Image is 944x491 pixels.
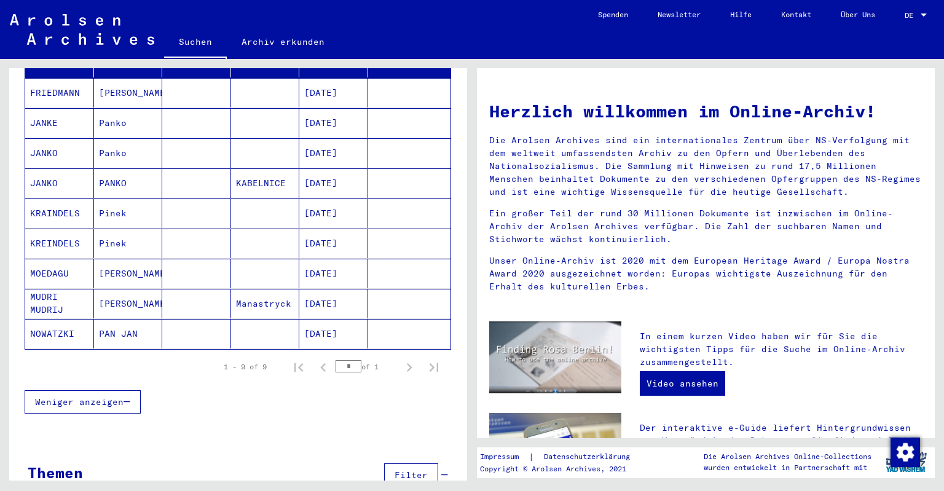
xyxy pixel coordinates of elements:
span: Weniger anzeigen [35,396,124,407]
mat-cell: [PERSON_NAME] [94,289,163,318]
mat-cell: [DATE] [299,259,368,288]
a: Impressum [480,450,529,463]
img: Zustimmung ändern [891,438,920,467]
button: Last page [422,355,446,379]
a: Suchen [164,27,227,59]
mat-cell: MUDRI MUDRIJ [25,289,94,318]
mat-cell: KREINDELS [25,229,94,258]
img: Arolsen_neg.svg [10,14,154,45]
button: Next page [397,355,422,379]
mat-cell: NOWATZKI [25,319,94,348]
mat-cell: [DATE] [299,108,368,138]
mat-cell: [DATE] [299,319,368,348]
mat-cell: Panko [94,138,163,168]
p: Der interaktive e-Guide liefert Hintergrundwissen zum Verständnis der Dokumente. Sie finden viele... [640,422,922,486]
div: Themen [28,462,83,484]
mat-cell: FRIEDMANN [25,78,94,108]
mat-cell: KABELNICE [231,168,300,198]
a: Archiv erkunden [227,27,339,57]
mat-cell: PANKO [94,168,163,198]
mat-cell: JANKO [25,138,94,168]
span: Filter [395,469,428,481]
div: of 1 [336,361,397,372]
mat-cell: [DATE] [299,138,368,168]
span: DE [905,11,918,20]
mat-cell: Pinek [94,229,163,258]
mat-cell: [DATE] [299,289,368,318]
p: wurden entwickelt in Partnerschaft mit [704,462,871,473]
button: Filter [384,463,438,487]
button: Previous page [311,355,336,379]
p: Ein großer Teil der rund 30 Millionen Dokumente ist inzwischen im Online-Archiv der Arolsen Archi... [489,207,922,246]
p: Copyright © Arolsen Archives, 2021 [480,463,645,474]
mat-cell: Manastryck [231,289,300,318]
mat-cell: [DATE] [299,168,368,198]
mat-cell: [PERSON_NAME] [94,78,163,108]
mat-cell: [PERSON_NAME] [94,259,163,288]
mat-cell: [DATE] [299,198,368,228]
mat-cell: [DATE] [299,78,368,108]
mat-cell: JANKE [25,108,94,138]
img: video.jpg [489,321,621,393]
p: Unser Online-Archiv ist 2020 mit dem European Heritage Award / Europa Nostra Award 2020 ausgezeic... [489,254,922,293]
p: Die Arolsen Archives sind ein internationales Zentrum über NS-Verfolgung mit dem weltweit umfasse... [489,134,922,198]
div: 1 – 9 of 9 [224,361,267,372]
button: Weniger anzeigen [25,390,141,414]
a: Datenschutzerklärung [534,450,645,463]
mat-cell: [DATE] [299,229,368,258]
div: | [480,450,645,463]
h1: Herzlich willkommen im Online-Archiv! [489,98,922,124]
mat-cell: Panko [94,108,163,138]
mat-cell: MOEDAGU [25,259,94,288]
mat-cell: JANKO [25,168,94,198]
mat-cell: Pinek [94,198,163,228]
p: Die Arolsen Archives Online-Collections [704,451,871,462]
mat-cell: PAN JAN [94,319,163,348]
img: yv_logo.png [883,447,929,477]
p: In einem kurzen Video haben wir für Sie die wichtigsten Tipps für die Suche im Online-Archiv zusa... [640,330,922,369]
button: First page [286,355,311,379]
a: Video ansehen [640,371,725,396]
mat-cell: KRAINDELS [25,198,94,228]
